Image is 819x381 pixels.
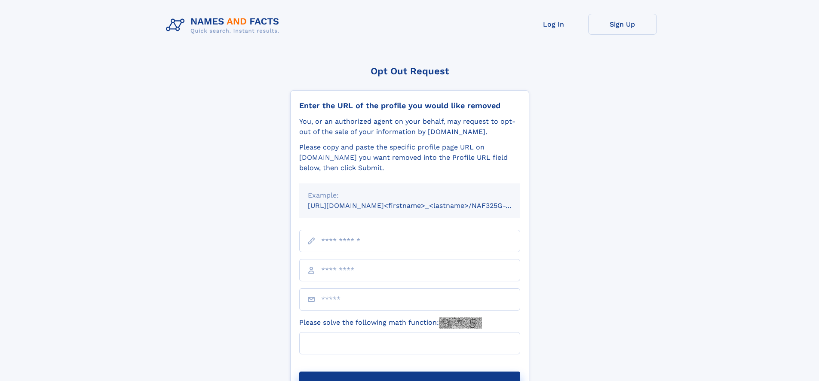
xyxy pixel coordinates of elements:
[588,14,657,35] a: Sign Up
[519,14,588,35] a: Log In
[299,142,520,173] div: Please copy and paste the specific profile page URL on [DOMAIN_NAME] you want removed into the Pr...
[163,14,286,37] img: Logo Names and Facts
[290,66,529,76] div: Opt Out Request
[299,317,482,329] label: Please solve the following math function:
[299,116,520,137] div: You, or an authorized agent on your behalf, may request to opt-out of the sale of your informatio...
[308,201,537,210] small: [URL][DOMAIN_NAME]<firstname>_<lastname>/NAF325G-xxxxxxxx
[299,101,520,110] div: Enter the URL of the profile you would like removed
[308,190,512,201] div: Example:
